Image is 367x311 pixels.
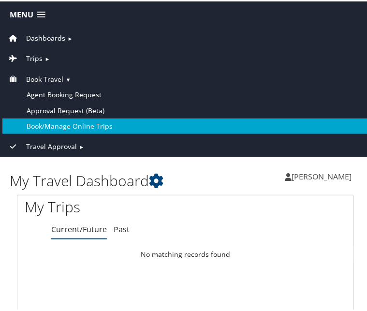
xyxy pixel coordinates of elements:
a: Menu [5,5,50,21]
a: [PERSON_NAME] [285,161,361,190]
a: Travel Approval [7,140,77,149]
h1: My Trips [25,195,178,216]
span: ► [79,142,84,149]
span: Travel Approval [26,140,77,150]
span: Menu [10,9,33,18]
td: No matching records found [17,244,353,262]
a: Book Travel [7,73,63,82]
a: Dashboards [7,32,65,41]
a: Current/Future [51,222,107,233]
span: [PERSON_NAME] [292,170,352,180]
h1: My Travel Dashboard [10,169,186,190]
span: ▼ [65,74,71,82]
a: Past [114,222,130,233]
span: Trips [26,52,43,62]
a: Trips [7,52,43,61]
span: Book Travel [26,73,63,83]
span: Dashboards [26,31,65,42]
span: ► [67,33,73,41]
span: ► [44,54,50,61]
